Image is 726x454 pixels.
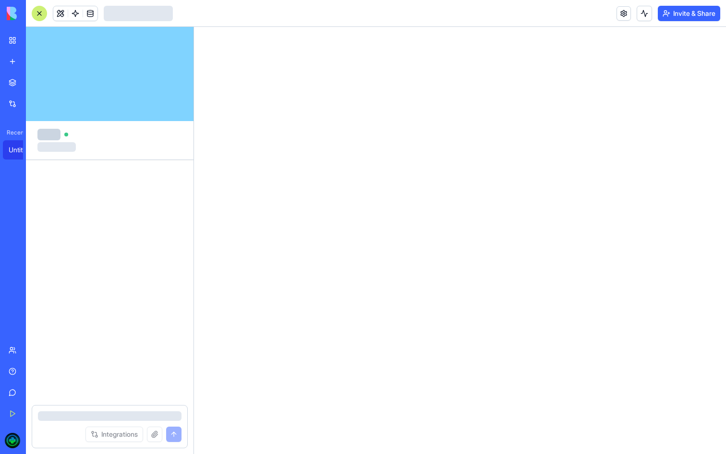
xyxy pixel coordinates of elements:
[658,6,720,21] button: Invite & Share
[3,129,23,136] span: Recent
[3,140,41,160] a: Untitled App
[7,7,66,20] img: logo
[5,433,20,448] img: ACg8ocKrpVSxHZiY1ScVNyr3Lvitvdk_yWTSodXT_m1hMKLkQIPfWqtN=s96-c
[9,145,36,155] div: Untitled App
